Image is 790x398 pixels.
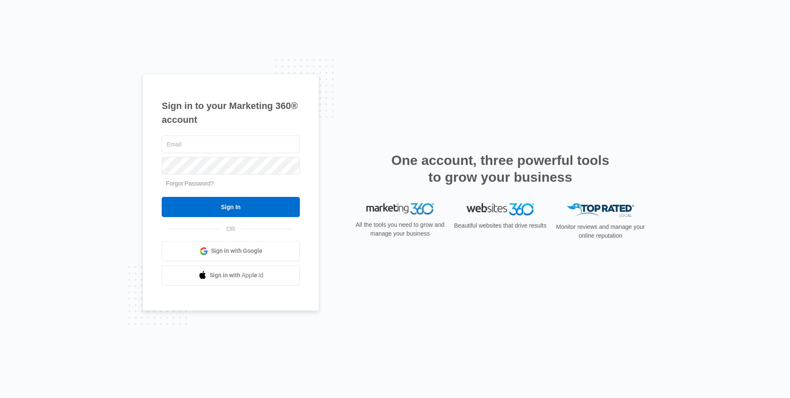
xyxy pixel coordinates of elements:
span: Sign in with Apple Id [210,271,264,280]
img: Marketing 360 [366,203,434,215]
span: Sign in with Google [211,247,262,255]
a: Forgot Password? [166,180,214,187]
input: Sign In [162,197,300,217]
img: Top Rated Local [567,203,634,217]
p: Beautiful websites that drive results [453,221,547,230]
input: Email [162,135,300,153]
p: All the tools you need to grow and manage your business [353,220,447,238]
img: Websites 360 [467,203,534,215]
h2: One account, three powerful tools to grow your business [389,152,612,186]
span: OR [221,225,241,233]
h1: Sign in to your Marketing 360® account [162,99,300,127]
a: Sign in with Apple Id [162,265,300,286]
p: Monitor reviews and manage your online reputation [553,223,648,240]
a: Sign in with Google [162,241,300,261]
